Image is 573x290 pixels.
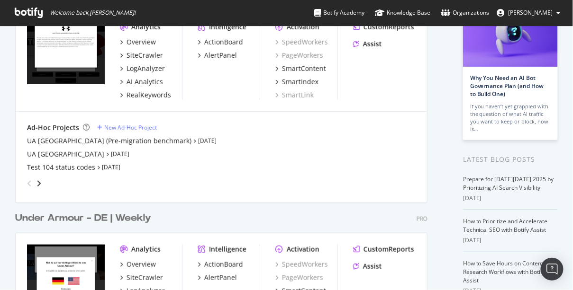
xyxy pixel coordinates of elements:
[111,150,129,158] a: [DATE]
[353,245,414,254] a: CustomReports
[120,260,156,269] a: Overview
[275,64,326,73] a: SmartContent
[15,211,151,225] div: Under Armour - DE | Weekly
[463,236,558,245] div: [DATE]
[104,123,157,132] div: New Ad-Hoc Project
[36,179,42,188] div: angle-right
[27,149,104,159] a: UA [GEOGRAPHIC_DATA]
[198,273,237,282] a: AlertPanel
[120,37,156,47] a: Overview
[353,22,414,32] a: CustomReports
[127,260,156,269] div: Overview
[131,22,161,32] div: Analytics
[417,215,427,223] div: Pro
[470,74,544,98] a: Why You Need an AI Bot Governance Plan (and How to Build One)
[120,51,163,60] a: SiteCrawler
[120,90,171,100] a: RealKeywords
[287,245,319,254] div: Activation
[198,137,217,145] a: [DATE]
[353,262,382,271] a: Assist
[127,37,156,47] div: Overview
[209,22,246,32] div: Intelligence
[441,8,490,18] div: Organizations
[463,259,555,284] a: How to Save Hours on Content and Research Workflows with Botify Assist
[275,37,328,47] a: SpeedWorkers
[127,51,163,60] div: SiteCrawler
[275,51,323,60] a: PageWorkers
[541,258,564,281] div: Open Intercom Messenger
[463,175,554,192] a: Prepare for [DATE][DATE] 2025 by Prioritizing AI Search Visibility
[204,51,237,60] div: AlertPanel
[463,2,558,67] img: Why You Need an AI Bot Governance Plan (and How to Build One)
[282,64,326,73] div: SmartContent
[275,260,328,269] a: SpeedWorkers
[463,194,558,202] div: [DATE]
[198,37,243,47] a: ActionBoard
[97,123,157,132] a: New Ad-Hoc Project
[282,77,318,87] div: SmartIndex
[204,37,243,47] div: ActionBoard
[102,163,120,171] a: [DATE]
[470,103,551,133] div: If you haven’t yet grappled with the question of what AI traffic you want to keep or block, now is…
[363,262,382,271] div: Assist
[131,245,161,254] div: Analytics
[204,273,237,282] div: AlertPanel
[127,90,171,100] div: RealKeywords
[363,39,382,49] div: Assist
[490,5,568,20] button: [PERSON_NAME]
[127,64,165,73] div: LogAnalyzer
[27,22,105,84] img: www.underarmour.co.uk
[275,273,323,282] a: PageWorkers
[27,136,191,146] a: UA [GEOGRAPHIC_DATA] (Pre-migration benchmark)
[198,51,237,60] a: AlertPanel
[127,273,163,282] div: SiteCrawler
[275,90,314,100] a: SmartLink
[15,211,155,225] a: Under Armour - DE | Weekly
[127,77,163,87] div: AI Analytics
[27,123,79,132] div: Ad-Hoc Projects
[275,77,318,87] a: SmartIndex
[209,245,246,254] div: Intelligence
[364,245,414,254] div: CustomReports
[463,217,548,234] a: How to Prioritize and Accelerate Technical SEO with Botify Assist
[463,154,558,165] div: Latest Blog Posts
[50,9,136,17] span: Welcome back, [PERSON_NAME] !
[27,163,95,172] a: Test 104 status codes
[364,22,414,32] div: CustomReports
[287,22,319,32] div: Activation
[120,77,163,87] a: AI Analytics
[353,39,382,49] a: Assist
[198,260,243,269] a: ActionBoard
[204,260,243,269] div: ActionBoard
[375,8,430,18] div: Knowledge Base
[314,8,364,18] div: Botify Academy
[120,64,165,73] a: LogAnalyzer
[120,273,163,282] a: SiteCrawler
[23,176,36,191] div: angle-left
[509,9,553,17] span: Sandra Drevet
